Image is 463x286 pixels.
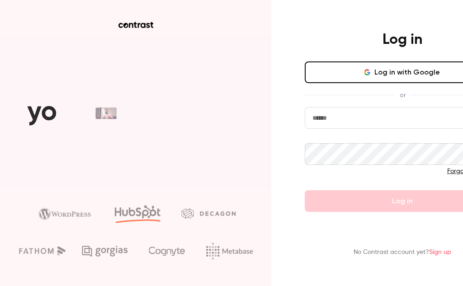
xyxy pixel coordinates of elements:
[395,90,410,100] span: or
[354,248,451,257] p: No Contrast account yet?
[181,208,236,218] img: decagon
[429,249,451,255] a: Sign up
[383,31,422,49] h4: Log in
